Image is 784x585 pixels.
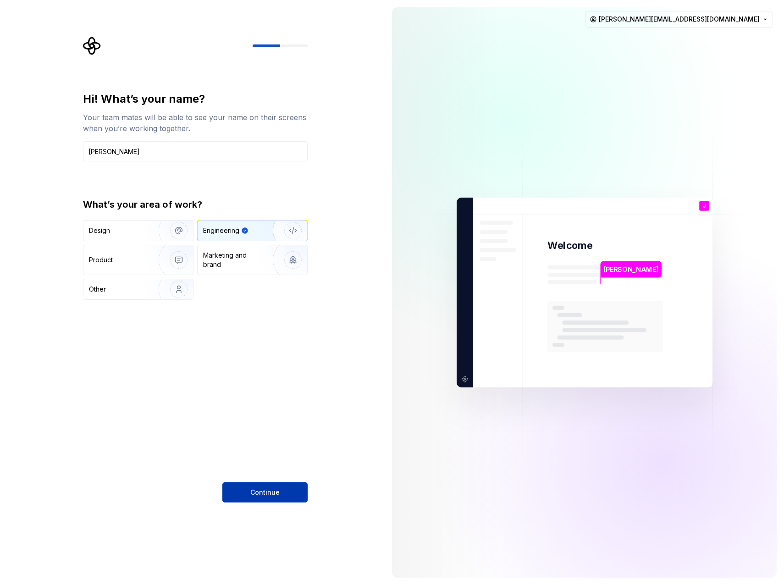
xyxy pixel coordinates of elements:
p: Welcome [547,239,592,252]
span: [PERSON_NAME][EMAIL_ADDRESS][DOMAIN_NAME] [599,15,760,24]
div: Design [89,226,110,235]
button: [PERSON_NAME][EMAIL_ADDRESS][DOMAIN_NAME] [585,11,773,28]
svg: Supernova Logo [83,37,101,55]
p: J [702,204,705,209]
div: Marketing and brand [203,251,265,269]
div: Engineering [203,226,239,235]
input: Han Solo [83,141,308,161]
div: What’s your area of work? [83,198,308,211]
button: Continue [222,482,308,502]
div: Hi! What’s your name? [83,92,308,106]
div: Other [89,285,106,294]
div: Your team mates will be able to see your name on their screens when you’re working together. [83,112,308,134]
div: Product [89,255,113,265]
p: [PERSON_NAME] [603,265,658,275]
span: Continue [250,488,280,497]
